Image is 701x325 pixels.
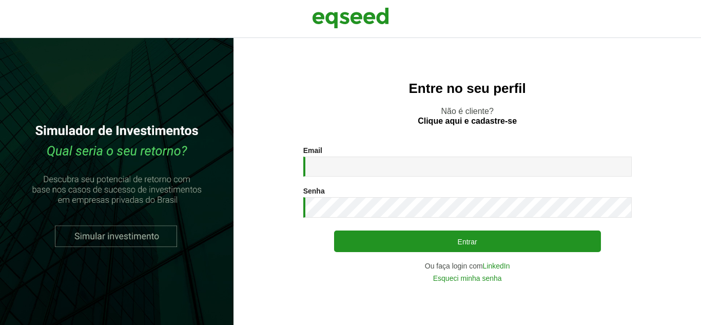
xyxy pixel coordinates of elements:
[303,147,322,154] label: Email
[433,275,502,282] a: Esqueci minha senha
[303,262,632,270] div: Ou faça login com
[334,231,601,252] button: Entrar
[303,187,325,195] label: Senha
[418,117,517,125] a: Clique aqui e cadastre-se
[312,5,389,31] img: EqSeed Logo
[254,106,680,126] p: Não é cliente?
[483,262,510,270] a: LinkedIn
[254,81,680,96] h2: Entre no seu perfil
